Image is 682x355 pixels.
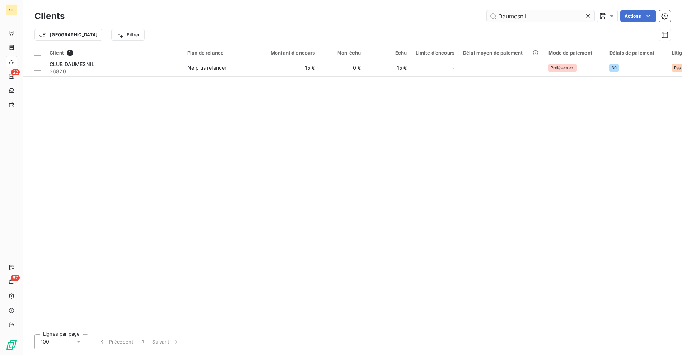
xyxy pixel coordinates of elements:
[609,50,663,56] div: Délais de paiement
[324,50,361,56] div: Non-échu
[262,50,315,56] div: Montant d'encours
[50,61,94,67] span: CLUB DAUMESNIL
[148,334,184,349] button: Suivant
[370,50,407,56] div: Échu
[612,66,617,70] span: 30
[620,10,656,22] button: Actions
[319,59,365,76] td: 0 €
[34,29,102,41] button: [GEOGRAPHIC_DATA]
[187,64,226,71] div: Ne plus relancer
[111,29,144,41] button: Filtrer
[416,50,454,56] div: Limite d’encours
[11,275,20,281] span: 67
[50,68,179,75] span: 36820
[137,334,148,349] button: 1
[11,69,20,75] span: 22
[258,59,319,76] td: 15 €
[6,4,17,16] div: SL
[41,338,49,345] span: 100
[67,50,73,56] span: 1
[50,50,64,56] span: Client
[548,50,601,56] div: Mode de paiement
[142,338,144,345] span: 1
[6,339,17,351] img: Logo LeanPay
[452,64,454,71] span: -
[487,10,594,22] input: Rechercher
[94,334,137,349] button: Précédent
[187,50,253,56] div: Plan de relance
[34,10,65,23] h3: Clients
[463,50,540,56] div: Délai moyen de paiement
[658,331,675,348] iframe: Intercom live chat
[551,66,575,70] span: Prélèvement
[365,59,411,76] td: 15 €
